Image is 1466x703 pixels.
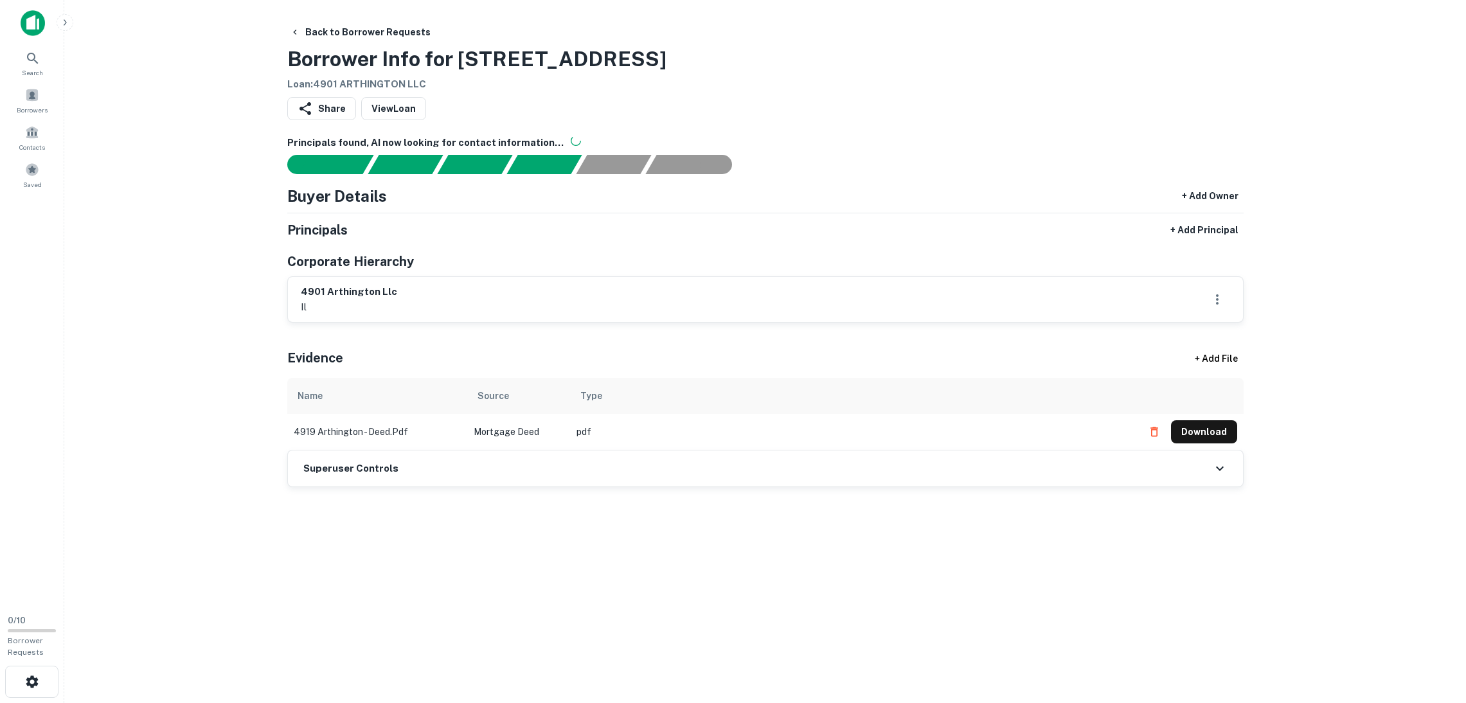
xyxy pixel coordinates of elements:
[361,97,426,120] a: ViewLoan
[287,252,414,271] h5: Corporate Hierarchy
[1172,347,1262,370] div: + Add File
[272,155,368,174] div: Sending borrower request to AI...
[287,184,387,208] h4: Buyer Details
[8,616,26,625] span: 0 / 10
[285,21,436,44] button: Back to Borrower Requests
[4,157,60,192] a: Saved
[287,77,666,92] h6: Loan : 4901 ARTHINGTON LLC
[287,136,1244,150] h6: Principals found, AI now looking for contact information...
[301,299,397,315] p: il
[580,388,602,404] div: Type
[287,414,467,450] td: 4919 arthington - deed.pdf
[478,388,509,404] div: Source
[368,155,443,174] div: Your request is received and processing...
[506,155,582,174] div: Principals found, AI now looking for contact information...
[303,461,398,476] h6: Superuser Controls
[287,97,356,120] button: Share
[570,414,1136,450] td: pdf
[4,46,60,80] a: Search
[1177,184,1244,208] button: + Add Owner
[17,105,48,115] span: Borrowers
[4,83,60,118] a: Borrowers
[287,220,348,240] h5: Principals
[467,414,570,450] td: Mortgage Deed
[22,67,43,78] span: Search
[437,155,512,174] div: Documents found, AI parsing details...
[287,378,467,414] th: Name
[8,636,44,657] span: Borrower Requests
[576,155,651,174] div: Principals found, still searching for contact information. This may take time...
[4,120,60,155] a: Contacts
[570,378,1136,414] th: Type
[23,179,42,190] span: Saved
[301,285,397,299] h6: 4901 arthington llc
[298,388,323,404] div: Name
[646,155,747,174] div: AI fulfillment process complete.
[287,378,1244,450] div: scrollable content
[19,142,45,152] span: Contacts
[287,348,343,368] h5: Evidence
[21,10,45,36] img: capitalize-icon.png
[1171,420,1237,443] button: Download
[1165,218,1244,242] button: + Add Principal
[287,44,666,75] h3: Borrower Info for [STREET_ADDRESS]
[467,378,570,414] th: Source
[1143,422,1166,442] button: Delete file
